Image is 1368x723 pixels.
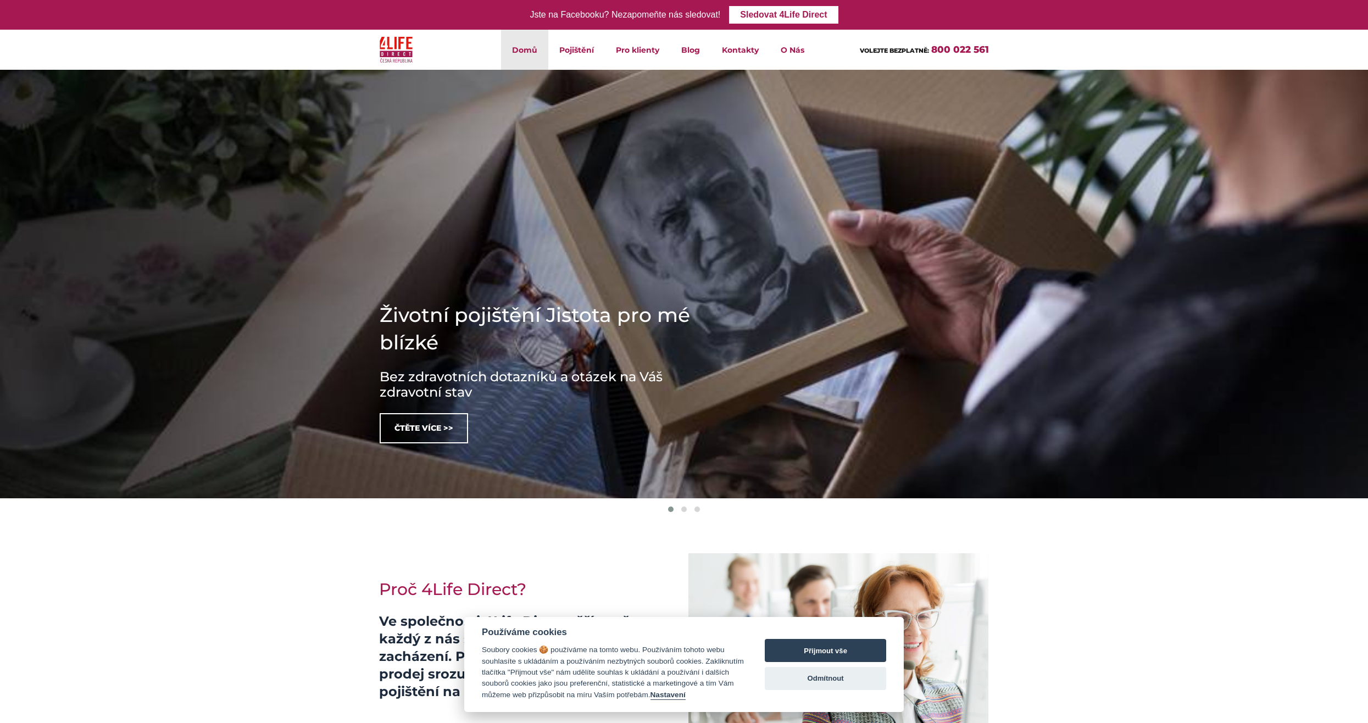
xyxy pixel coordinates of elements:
button: Odmítnout [765,667,886,690]
div: Používáme cookies [482,627,744,638]
a: Kontakty [711,30,770,70]
a: 800 022 561 [931,44,989,55]
p: Ve společnosti 4Life Direct věříme, že každý z nás si zaslouží spravedlivé zacházení. Proto zpros... [379,613,676,700]
a: Domů [501,30,548,70]
div: Jste na Facebooku? Nezapomeňte nás sledovat! [530,7,720,23]
h1: Životní pojištění Jistota pro mé blízké [380,301,709,356]
div: Soubory cookies 🍪 používáme na tomto webu. Používáním tohoto webu souhlasíte s ukládáním a použív... [482,644,744,700]
h2: Proč 4Life Direct? [379,580,676,599]
a: Blog [670,30,711,70]
a: Čtěte více >> [380,413,468,443]
img: 4Life Direct Česká republika logo [380,34,413,65]
h3: Bez zdravotních dotazníků a otázek na Váš zdravotní stav [380,369,709,400]
span: VOLEJTE BEZPLATNĚ: [860,47,929,54]
a: Sledovat 4Life Direct [729,6,838,24]
button: Nastavení [650,691,686,700]
button: Přijmout vše [765,639,886,662]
